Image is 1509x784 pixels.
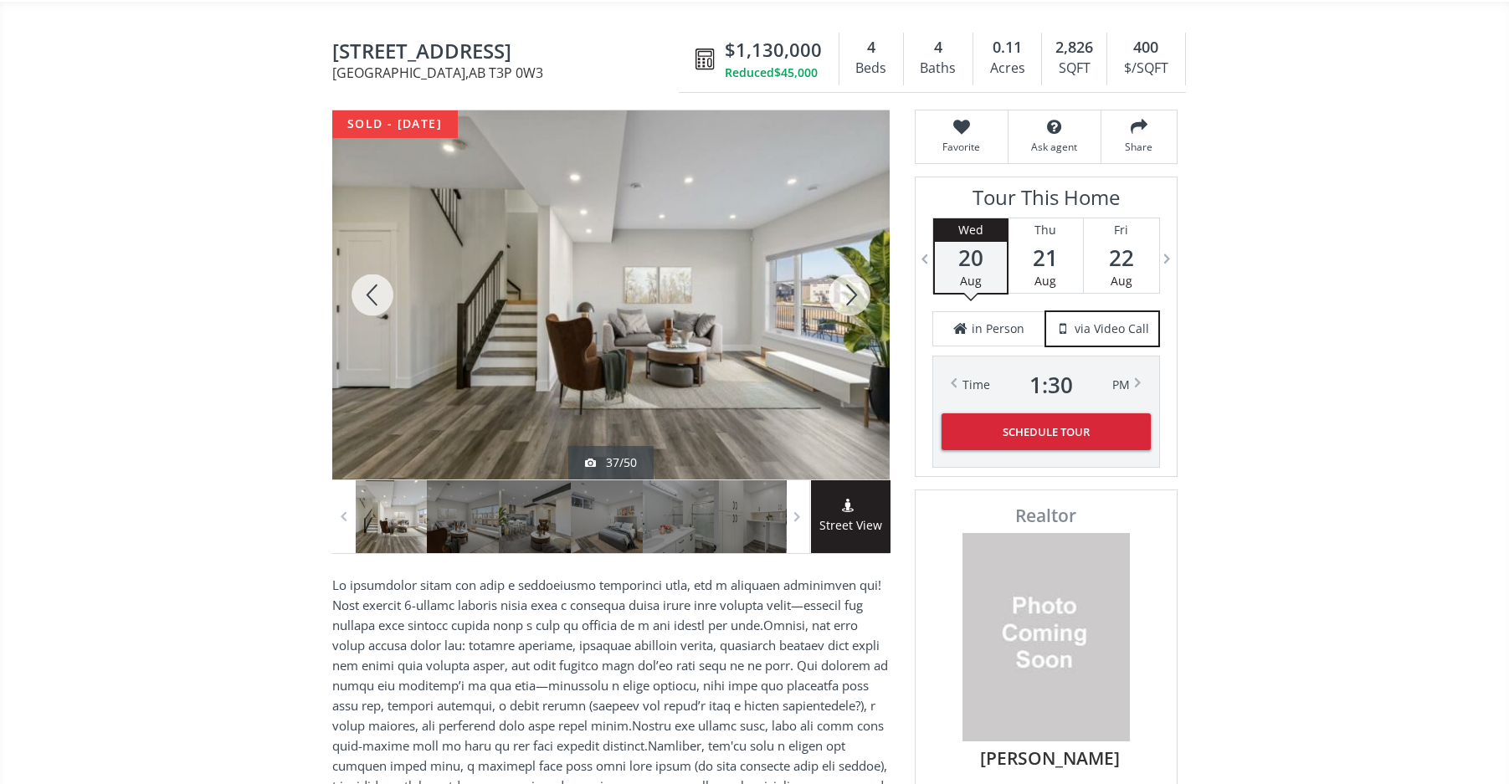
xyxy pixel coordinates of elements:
[1009,218,1083,242] div: Thu
[1034,273,1056,289] span: Aug
[935,218,1007,242] div: Wed
[332,66,687,79] span: [GEOGRAPHIC_DATA] , AB T3P 0W3
[1029,373,1073,397] span: 1 : 30
[1009,246,1083,269] span: 21
[585,454,637,471] div: 37/50
[1055,37,1093,59] span: 2,826
[1050,56,1098,81] div: SQFT
[1110,140,1168,154] span: Share
[774,64,818,81] span: $45,000
[1116,37,1176,59] div: 400
[935,246,1007,269] span: 20
[962,373,1130,397] div: Time PM
[848,56,895,81] div: Beds
[1111,273,1132,289] span: Aug
[982,56,1033,81] div: Acres
[1075,320,1149,337] span: via Video Call
[962,533,1130,742] img: Photo of Michael Star
[982,37,1033,59] div: 0.11
[848,37,895,59] div: 4
[725,37,822,63] span: $1,130,000
[972,320,1024,337] span: in Person
[924,140,999,154] span: Favorite
[332,110,890,479] div: 229 Carringvue Manor NW Calgary, AB T3P 0W3 - Photo 37 of 50
[1116,56,1176,81] div: $/SQFT
[942,746,1158,771] span: [PERSON_NAME]
[960,273,982,289] span: Aug
[912,37,964,59] div: 4
[811,516,891,535] span: Street View
[1084,218,1159,242] div: Fri
[942,413,1151,450] button: Schedule Tour
[725,64,822,81] div: Reduced
[934,507,1158,525] span: Realtor
[332,40,687,66] span: 229 Carringvue Manor NW
[932,186,1160,218] h3: Tour This Home
[332,110,458,138] div: sold - [DATE]
[1084,246,1159,269] span: 22
[1017,140,1092,154] span: Ask agent
[912,56,964,81] div: Baths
